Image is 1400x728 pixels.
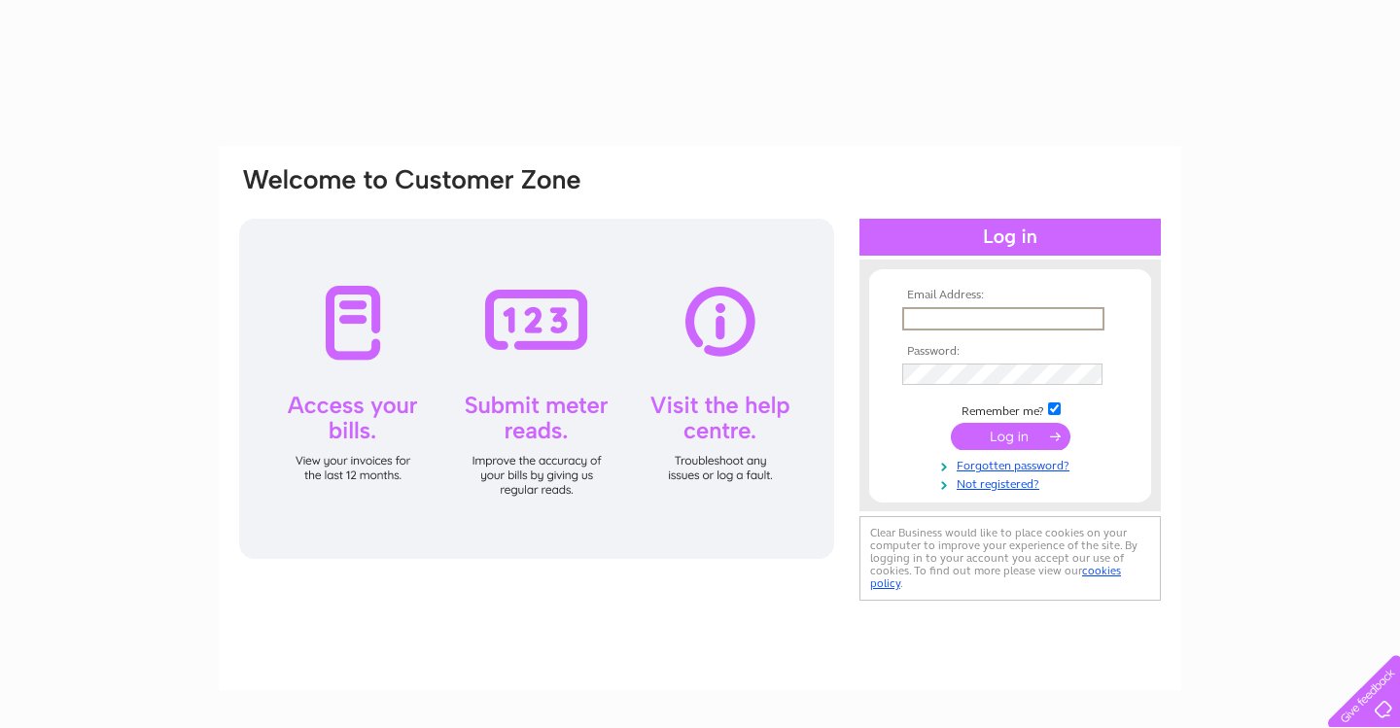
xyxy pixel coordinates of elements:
[902,455,1123,473] a: Forgotten password?
[951,423,1070,450] input: Submit
[859,516,1161,601] div: Clear Business would like to place cookies on your computer to improve your experience of the sit...
[870,564,1121,590] a: cookies policy
[897,345,1123,359] th: Password:
[902,473,1123,492] a: Not registered?
[897,399,1123,419] td: Remember me?
[897,289,1123,302] th: Email Address:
